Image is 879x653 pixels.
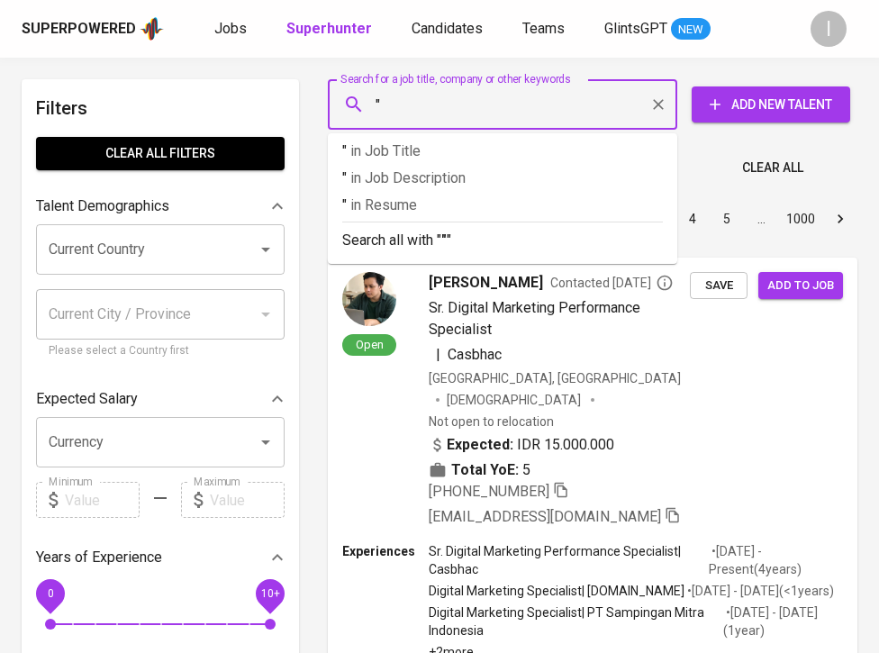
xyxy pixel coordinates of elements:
p: Please select a Country first [49,342,272,360]
div: Superpowered [22,19,136,40]
button: Open [253,430,278,455]
p: Not open to relocation [429,413,554,431]
button: Add New Talent [692,86,850,122]
span: Open [349,337,391,352]
span: Sr. Digital Marketing Performance Specialist [429,299,640,338]
p: • [DATE] - Present ( 4 years ) [709,542,843,578]
button: Open [253,237,278,262]
span: [DEMOGRAPHIC_DATA] [447,391,584,409]
span: | [436,344,440,366]
p: Expected Salary [36,388,138,410]
span: Add New Talent [706,94,836,116]
div: Expected Salary [36,381,285,417]
input: Value [65,482,140,518]
span: Contacted [DATE] [550,274,674,292]
p: " [342,141,663,162]
p: Experiences [342,542,429,560]
a: Superpoweredapp logo [22,15,164,42]
span: 0 [47,587,53,600]
span: [PERSON_NAME] [429,272,543,294]
span: Candidates [412,20,483,37]
p: Years of Experience [36,547,162,568]
span: Clear All filters [50,142,270,165]
span: Teams [522,20,565,37]
a: Superhunter [286,18,376,41]
p: Search all with " " [342,230,663,251]
button: Add to job [758,272,843,300]
input: Value [210,482,285,518]
button: Save [690,272,748,300]
span: Add to job [767,276,834,296]
span: in Job Description [350,169,466,186]
span: Save [699,276,739,296]
p: Digital Marketing Specialist | PT Sampingan Mitra Indonesia [429,603,723,639]
span: [PHONE_NUMBER] [429,483,549,500]
p: • [DATE] - [DATE] ( <1 years ) [684,582,834,600]
p: Sr. Digital Marketing Performance Specialist | Casbhac [429,542,709,578]
h6: Filters [36,94,285,122]
span: NEW [671,21,711,39]
button: Go to next page [826,204,855,233]
span: in Resume [350,196,417,213]
p: • [DATE] - [DATE] ( 1 year ) [723,603,843,639]
span: Jobs [214,20,247,37]
div: IDR 15.000.000 [429,434,614,456]
a: Jobs [214,18,250,41]
button: Go to page 1000 [781,204,820,233]
span: 10+ [260,587,279,600]
span: GlintsGPT [604,20,667,37]
img: app logo [140,15,164,42]
b: Superhunter [286,20,372,37]
b: Total YoE: [451,459,519,481]
p: Talent Demographics [36,195,169,217]
div: Years of Experience [36,540,285,576]
span: Clear All [742,157,803,179]
div: Talent Demographics [36,188,285,224]
span: Casbhac [448,346,502,363]
p: " [342,195,663,216]
button: Go to page 5 [712,204,741,233]
div: … [747,210,775,228]
img: 5cd818850c725f382a8d07b2479a221a.jpeg [342,272,396,326]
p: " [342,168,663,189]
p: Digital Marketing Specialist | [DOMAIN_NAME] [429,582,684,600]
b: " [441,231,447,249]
button: Clear All [735,151,811,185]
nav: pagination navigation [539,204,857,233]
div: [GEOGRAPHIC_DATA], [GEOGRAPHIC_DATA] [429,369,681,387]
a: Candidates [412,18,486,41]
button: Clear [646,92,671,117]
button: Go to page 4 [678,204,707,233]
span: [EMAIL_ADDRESS][DOMAIN_NAME] [429,508,661,525]
b: Expected: [447,434,513,456]
a: GlintsGPT NEW [604,18,711,41]
button: Clear All filters [36,137,285,170]
span: in Job Title [350,142,421,159]
svg: By Batam recruiter [656,274,674,292]
div: I [811,11,847,47]
span: 5 [522,459,530,481]
a: Teams [522,18,568,41]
